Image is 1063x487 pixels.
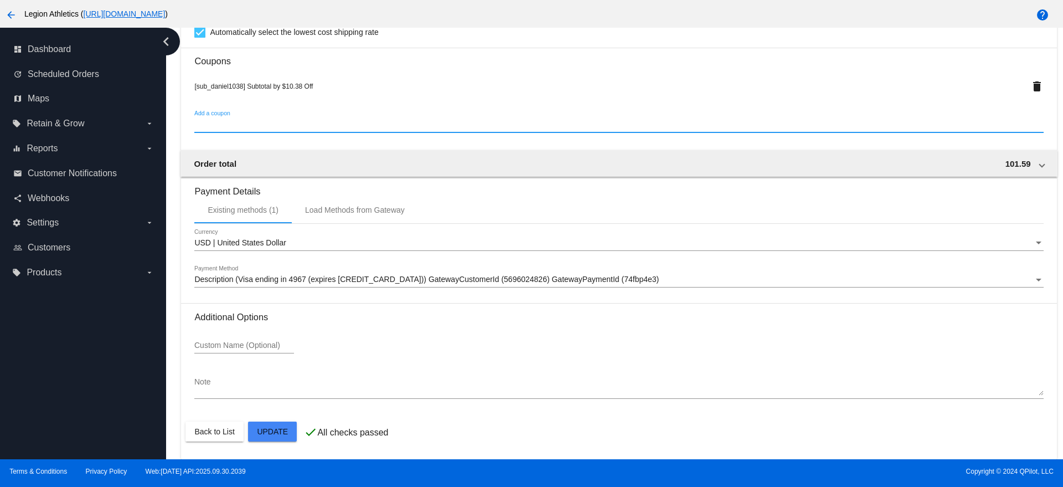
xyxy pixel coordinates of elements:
span: Update [257,427,288,436]
a: dashboard Dashboard [13,40,154,58]
mat-icon: help [1036,8,1049,22]
button: Update [248,422,297,442]
a: [URL][DOMAIN_NAME] [84,9,166,18]
span: Products [27,268,61,278]
input: Add a coupon [194,120,1043,129]
mat-icon: check [304,426,317,439]
span: Description (Visa ending in 4967 (expires [CREDIT_CARD_DATA])) GatewayCustomerId (5696024826) Gat... [194,275,659,284]
mat-icon: arrow_back [4,8,18,22]
span: [sub_daniel1038] Subtotal by $10.38 Off [194,83,313,90]
div: Load Methods from Gateway [305,206,405,214]
span: Dashboard [28,44,71,54]
i: email [13,169,22,178]
span: Scheduled Orders [28,69,99,79]
a: email Customer Notifications [13,165,154,182]
i: arrow_drop_down [145,144,154,153]
a: share Webhooks [13,189,154,207]
div: Existing methods (1) [208,206,278,214]
span: 101.59 [1005,159,1031,168]
i: people_outline [13,243,22,252]
span: Reports [27,143,58,153]
span: Webhooks [28,193,69,203]
a: Terms & Conditions [9,468,67,475]
mat-select: Currency [194,239,1043,248]
h3: Additional Options [194,312,1043,322]
span: Retain & Grow [27,119,84,129]
span: Order total [194,159,236,168]
a: map Maps [13,90,154,107]
h3: Payment Details [194,178,1043,197]
span: Copyright © 2024 QPilot, LLC [541,468,1054,475]
mat-expansion-panel-header: Order total 101.59 [180,150,1057,177]
span: Back to List [194,427,234,436]
i: update [13,70,22,79]
i: dashboard [13,45,22,54]
span: Customer Notifications [28,168,117,178]
span: Settings [27,218,59,228]
input: Custom Name (Optional) [194,341,294,350]
mat-select: Payment Method [194,275,1043,284]
i: arrow_drop_down [145,218,154,227]
i: arrow_drop_down [145,268,154,277]
i: equalizer [12,144,21,153]
span: Maps [28,94,49,104]
a: update Scheduled Orders [13,65,154,83]
button: Back to List [185,422,243,442]
i: map [13,94,22,103]
span: Automatically select the lowest cost shipping rate [210,25,378,39]
a: Privacy Policy [86,468,127,475]
span: Legion Athletics ( ) [24,9,168,18]
span: USD | United States Dollar [194,238,286,247]
a: people_outline Customers [13,239,154,257]
h3: Coupons [194,48,1043,66]
i: arrow_drop_down [145,119,154,128]
mat-icon: delete [1030,80,1044,93]
i: local_offer [12,119,21,128]
a: Web:[DATE] API:2025.09.30.2039 [146,468,246,475]
i: settings [12,218,21,227]
i: share [13,194,22,203]
i: chevron_left [157,33,175,50]
span: Customers [28,243,70,253]
p: All checks passed [317,428,388,438]
i: local_offer [12,268,21,277]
